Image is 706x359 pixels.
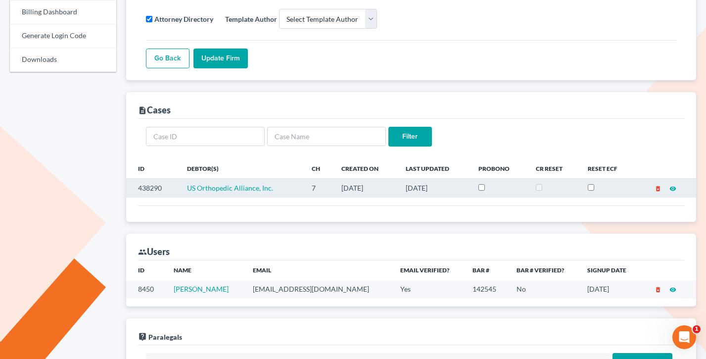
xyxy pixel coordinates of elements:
i: description [138,106,147,115]
span: Paralegals [148,333,182,341]
input: Case Name [267,127,386,147]
i: delete_forever [655,286,661,293]
th: ProBono [471,158,528,178]
th: Bar # [465,260,509,280]
td: Yes [392,280,465,299]
th: ID [126,260,166,280]
th: Name [166,260,245,280]
i: delete_forever [655,185,661,192]
input: Filter [388,127,432,147]
th: Email Verified? [392,260,465,280]
i: live_help [138,332,147,341]
th: CR Reset [528,158,580,178]
th: Reset ECF [580,158,635,178]
th: Debtor(s) [179,158,304,178]
label: Template Author [225,14,277,24]
input: Update Firm [193,49,248,68]
td: [EMAIL_ADDRESS][DOMAIN_NAME] [245,280,392,299]
td: No [509,280,579,299]
td: [DATE] [398,179,471,198]
th: Ch [304,158,333,178]
th: Created On [333,158,398,178]
a: Billing Dashboard [10,0,116,24]
i: visibility [669,286,676,293]
td: 142545 [465,280,509,299]
i: group [138,248,147,256]
td: 438290 [126,179,180,198]
a: visibility [669,285,676,293]
th: Email [245,260,392,280]
a: delete_forever [655,184,661,192]
label: Attorney Directory [154,14,213,24]
td: 8450 [126,280,166,299]
a: visibility [669,184,676,192]
iframe: Intercom live chat [672,325,696,349]
span: 1 [693,325,701,333]
a: Go Back [146,49,189,68]
th: ID [126,158,180,178]
div: Users [138,246,170,257]
a: delete_forever [655,285,661,293]
a: Downloads [10,48,116,72]
td: [DATE] [333,179,398,198]
a: Generate Login Code [10,24,116,48]
div: Cases [138,104,171,116]
th: Last Updated [398,158,471,178]
i: visibility [669,185,676,192]
td: [DATE] [579,280,641,299]
input: Case ID [146,127,265,147]
td: 7 [304,179,333,198]
a: US Orthopedic Alliance, Inc. [187,184,273,192]
th: Signup Date [579,260,641,280]
a: [PERSON_NAME] [174,285,229,293]
th: Bar # Verified? [509,260,579,280]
